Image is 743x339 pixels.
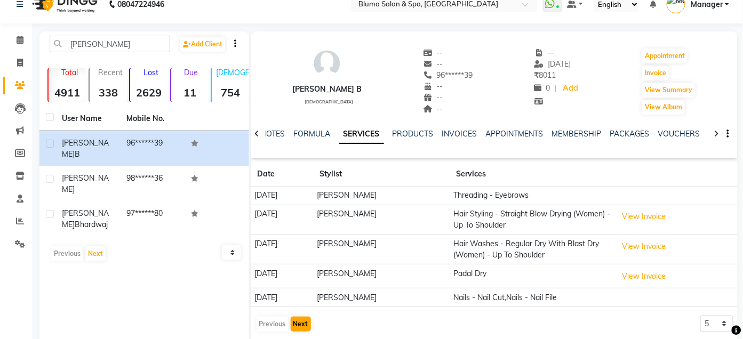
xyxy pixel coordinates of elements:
[292,84,362,95] div: [PERSON_NAME] b
[618,268,671,285] button: View Invoice
[120,107,185,131] th: Mobile No.
[450,205,614,235] td: Hair Styling - Straight Blow Drying (Women) - Up To Shoulder
[339,125,384,144] a: SERVICES
[251,264,314,288] td: [DATE]
[450,235,614,264] td: Hair Washes - Regular Dry With Blast Dry (Women) - Up To Shoulder
[423,93,443,102] span: --
[90,86,127,99] strong: 338
[53,68,86,77] p: Total
[171,86,209,99] strong: 11
[314,288,450,307] td: [PERSON_NAME]
[75,149,80,159] span: b
[618,208,671,225] button: View Invoice
[642,66,669,80] button: Invoice
[314,187,450,205] td: [PERSON_NAME]
[180,37,225,52] a: Add Client
[216,68,250,77] p: [DEMOGRAPHIC_DATA]
[534,83,550,93] span: 0
[173,68,209,77] p: Due
[423,48,443,58] span: --
[450,288,614,307] td: Nails - Nail Cut,Nails - Nail File
[534,59,571,69] span: [DATE]
[251,235,314,264] td: [DATE]
[294,129,331,139] a: FORMULA
[642,83,695,98] button: View Summary
[314,235,450,264] td: [PERSON_NAME]
[251,205,314,235] td: [DATE]
[311,47,343,79] img: avatar
[314,264,450,288] td: [PERSON_NAME]
[450,187,614,205] td: Threading - Eyebrows
[94,68,127,77] p: Recent
[314,162,450,187] th: Stylist
[610,129,650,139] a: PACKAGES
[534,70,556,80] span: 8011
[50,36,170,52] input: Search by Name/Mobile/Email/Code
[555,83,557,94] span: |
[212,86,250,99] strong: 754
[486,129,544,139] a: APPOINTMENTS
[62,138,109,159] span: [PERSON_NAME]
[534,48,555,58] span: --
[130,86,168,99] strong: 2629
[642,49,688,63] button: Appointment
[49,86,86,99] strong: 4911
[251,288,314,307] td: [DATE]
[618,238,671,255] button: View Invoice
[85,246,106,261] button: Next
[55,107,120,131] th: User Name
[251,162,314,187] th: Date
[62,208,109,229] span: [PERSON_NAME]
[423,82,443,91] span: --
[75,220,108,229] span: Bhardwaj
[642,100,685,115] button: View Album
[658,129,700,139] a: VOUCHERS
[62,173,109,194] span: [PERSON_NAME]
[305,99,354,104] span: [DEMOGRAPHIC_DATA]
[251,187,314,205] td: [DATE]
[561,81,580,96] a: Add
[552,129,602,139] a: MEMBERSHIP
[291,317,311,332] button: Next
[450,264,614,288] td: Padal Dry
[314,205,450,235] td: [PERSON_NAME]
[261,129,285,139] a: NOTES
[393,129,434,139] a: PRODUCTS
[450,162,614,187] th: Services
[442,129,477,139] a: INVOICES
[423,59,443,69] span: --
[134,68,168,77] p: Lost
[423,104,443,114] span: --
[534,70,539,80] span: ₹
